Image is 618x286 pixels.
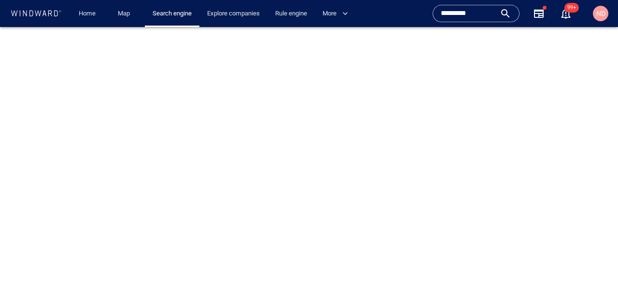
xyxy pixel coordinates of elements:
[203,5,264,22] a: Explore companies
[577,243,611,279] iframe: Chat
[560,8,572,19] div: Notification center
[323,8,348,19] span: More
[114,5,137,22] a: Map
[591,4,610,23] button: ND
[71,5,102,22] button: Home
[319,5,356,22] button: More
[564,3,579,13] span: 99+
[149,5,196,22] a: Search engine
[110,5,141,22] button: Map
[271,5,311,22] a: Rule engine
[75,5,99,22] a: Home
[596,10,605,17] span: ND
[560,8,572,19] button: 99+
[558,6,574,21] a: 99+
